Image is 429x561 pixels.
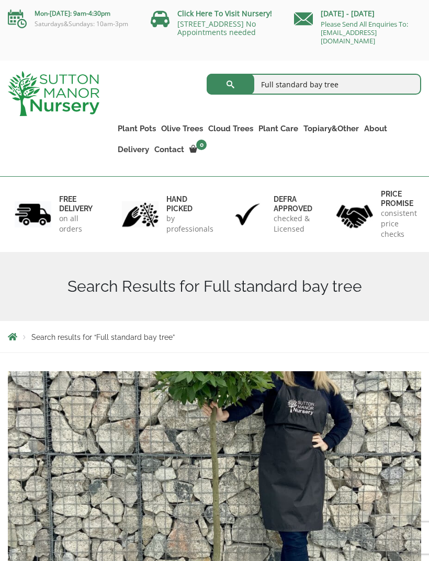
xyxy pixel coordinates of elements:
[8,277,421,296] h1: Search Results for Full standard bay tree
[207,74,421,95] input: Search...
[362,121,390,136] a: About
[177,8,272,18] a: Click Here To Visit Nursery!
[166,194,213,213] h6: hand picked
[274,194,312,213] h6: Defra approved
[8,333,421,341] nav: Breadcrumbs
[187,142,210,157] a: 0
[274,213,312,234] p: checked & Licensed
[206,121,256,136] a: Cloud Trees
[301,121,362,136] a: Topiary&Other
[15,201,51,228] img: 1.jpg
[8,71,99,116] img: logo
[321,19,408,45] a: Please Send All Enquiries To: [EMAIL_ADDRESS][DOMAIN_NAME]
[31,333,175,341] span: Search results for “Full standard bay tree”
[336,198,373,230] img: 4.jpg
[177,19,256,37] a: [STREET_ADDRESS] No Appointments needed
[8,20,135,28] p: Saturdays&Sundays: 10am-3pm
[152,142,187,157] a: Contact
[229,201,266,228] img: 3.jpg
[381,189,417,208] h6: Price promise
[59,213,93,234] p: on all orders
[115,121,159,136] a: Plant Pots
[59,194,93,213] h6: FREE DELIVERY
[8,7,135,20] p: Mon-[DATE]: 9am-4:30pm
[294,7,421,20] p: [DATE] - [DATE]
[122,201,159,228] img: 2.jpg
[381,208,417,239] p: consistent price checks
[159,121,206,136] a: Olive Trees
[8,465,421,475] a: Laurus Nobilis - Half Standard Bay Tree (1.65-1.75M)
[166,213,213,234] p: by professionals
[256,121,301,136] a: Plant Care
[196,140,207,150] span: 0
[115,142,152,157] a: Delivery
